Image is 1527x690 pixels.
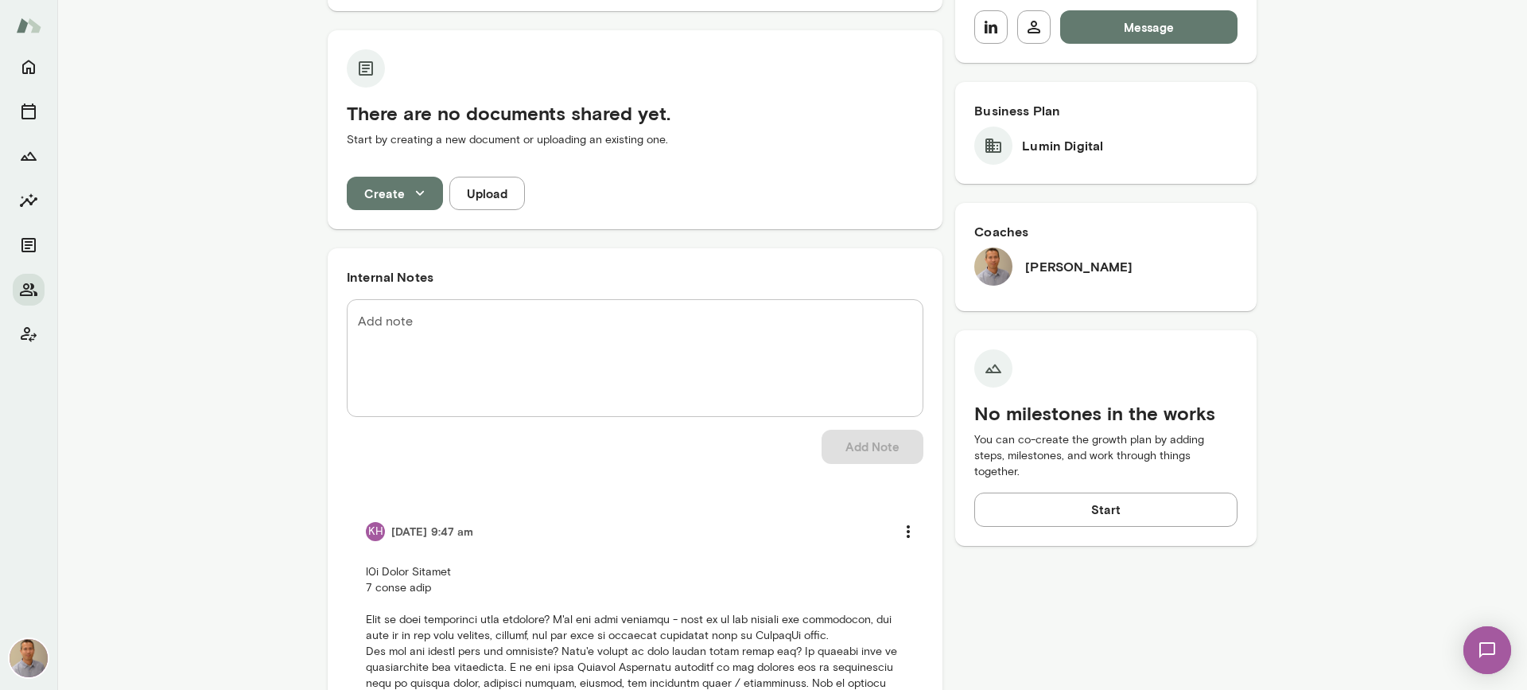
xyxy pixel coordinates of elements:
button: Start [974,493,1238,526]
div: KH [366,522,385,541]
h5: There are no documents shared yet. [347,100,923,126]
h5: No milestones in the works [974,400,1238,426]
h6: [PERSON_NAME] [1025,257,1133,276]
img: Kevin Au [10,639,48,677]
button: Members [13,274,45,306]
button: Growth Plan [13,140,45,172]
button: Insights [13,185,45,216]
h6: Coaches [974,222,1238,241]
button: Create [347,177,443,210]
button: Sessions [13,96,45,127]
button: more [892,515,925,548]
button: Documents [13,229,45,261]
img: Kevin Au [974,248,1012,286]
p: You can co-create the growth plan by adding steps, milestones, and work through things together. [974,432,1238,480]
button: Client app [13,318,45,350]
button: Message [1060,10,1238,44]
button: Upload [449,177,525,210]
button: Home [13,51,45,83]
h6: Internal Notes [347,267,923,287]
h6: Lumin Digital [1022,136,1103,155]
h6: Business Plan [974,101,1238,120]
p: Start by creating a new document or uploading an existing one. [347,132,923,148]
img: Mento [16,10,41,41]
h6: [DATE] 9:47 am [391,524,473,540]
